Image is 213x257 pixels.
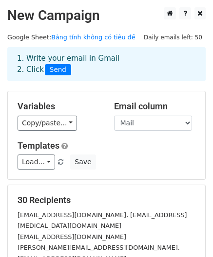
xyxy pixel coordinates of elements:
span: Daily emails left: 50 [140,32,206,43]
div: 1. Write your email in Gmail 2. Click [10,53,203,75]
a: Templates [18,140,59,151]
h5: Email column [114,101,196,112]
a: Copy/paste... [18,116,77,131]
small: [EMAIL_ADDRESS][DOMAIN_NAME] [18,233,126,240]
small: Google Sheet: [7,34,136,41]
a: Daily emails left: 50 [140,34,206,41]
h2: New Campaign [7,7,206,24]
iframe: Chat Widget [164,210,213,257]
h5: Variables [18,101,99,112]
span: Send [45,64,71,76]
button: Save [70,154,96,170]
h5: 30 Recipients [18,195,195,206]
a: Load... [18,154,55,170]
a: Bảng tính không có tiêu đề [51,34,135,41]
small: [EMAIL_ADDRESS][DOMAIN_NAME], [EMAIL_ADDRESS][MEDICAL_DATA][DOMAIN_NAME] [18,211,187,230]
